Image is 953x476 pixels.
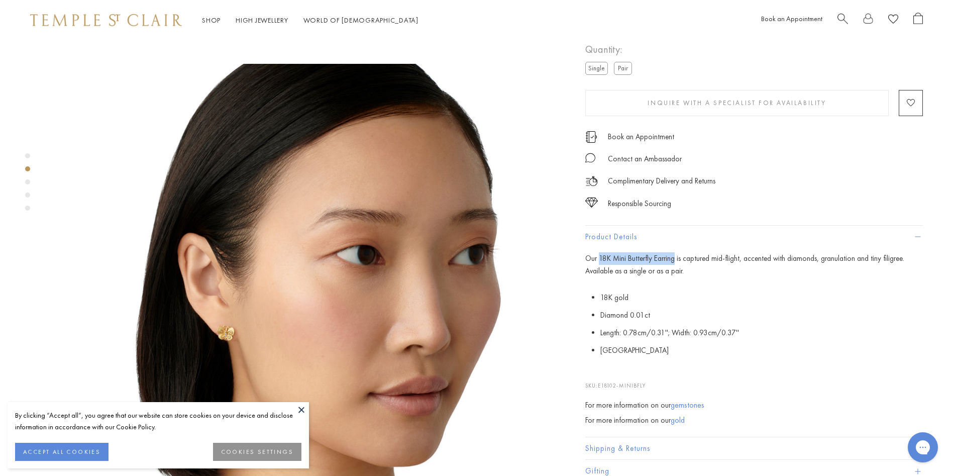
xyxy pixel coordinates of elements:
a: gold [671,415,685,425]
div: Product gallery navigation [25,151,30,219]
span: Our 18K Mini Butterfly Earring is captured mid-flight, accented with diamonds, granulation and ti... [585,253,904,276]
a: Open Shopping Bag [913,13,923,28]
iframe: Gorgias live chat messenger [903,429,943,466]
div: For more information on our [585,414,923,427]
a: gemstones [671,400,704,410]
button: COOKIES SETTINGS [213,443,301,461]
span: Quantity: [585,41,636,58]
span: Inquire With A Specialist for Availability [648,99,826,107]
div: Contact an Ambassador [608,153,682,165]
li: [GEOGRAPHIC_DATA] [600,342,923,359]
div: By clicking “Accept all”, you agree that our website can store cookies on your device and disclos... [15,410,301,433]
img: icon_sourcing.svg [585,198,598,208]
label: Single [585,62,608,74]
a: View Wishlist [888,13,898,28]
button: Inquire With A Specialist for Availability [585,90,889,116]
img: Temple St. Clair [30,14,182,26]
nav: Main navigation [202,14,418,27]
a: Book an Appointment [761,14,822,23]
button: Shipping & Returns [585,437,923,460]
span: E18102-MINIBFLY [598,382,646,389]
img: icon_appointment.svg [585,131,597,143]
p: Complimentary Delivery and Returns [608,175,715,187]
a: ShopShop [202,16,221,25]
img: icon_delivery.svg [585,175,598,187]
a: Book an Appointment [608,131,674,142]
a: World of [DEMOGRAPHIC_DATA]World of [DEMOGRAPHIC_DATA] [303,16,418,25]
button: Product Details [585,226,923,248]
li: Length: 0.78cm/0.31''; Width: 0.93cm/0.37'' [600,324,923,342]
button: ACCEPT ALL COOKIES [15,443,109,461]
p: SKU: [585,371,923,390]
img: MessageIcon-01_2.svg [585,153,595,163]
li: 18K gold [600,289,923,307]
a: Search [837,13,848,28]
div: Responsible Sourcing [608,198,671,210]
label: Pair [614,62,632,74]
a: High JewelleryHigh Jewellery [236,16,288,25]
li: Diamond 0.01ct [600,307,923,324]
div: For more information on our [585,399,923,412]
